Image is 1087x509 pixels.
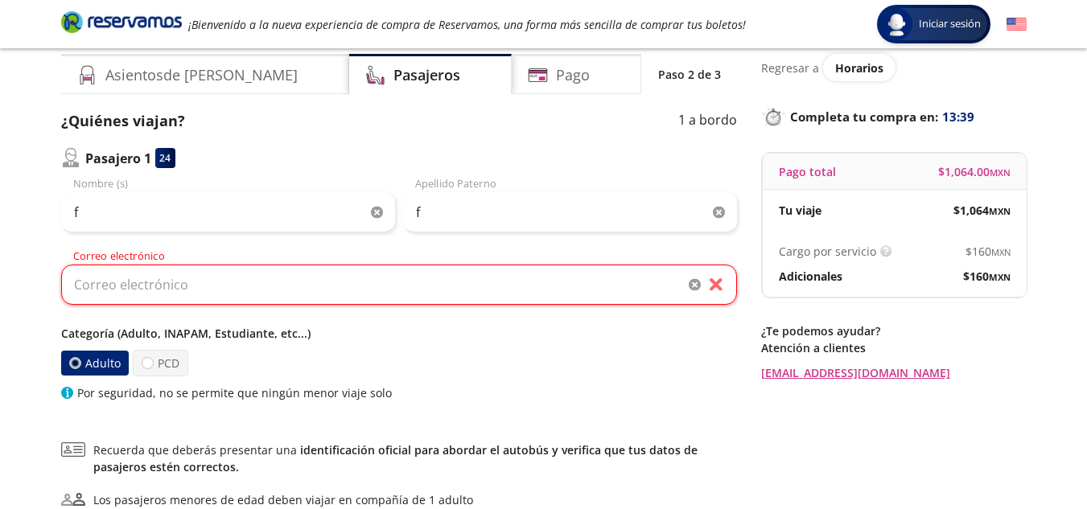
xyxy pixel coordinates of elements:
[61,10,182,39] a: Brand Logo
[1007,14,1027,35] button: English
[963,268,1011,285] span: $ 160
[779,202,821,219] p: Tu viaje
[912,16,987,32] span: Iniciar sesión
[761,322,1027,339] p: ¿Te podemos ayudar?
[61,265,737,305] input: Correo electrónico
[393,64,460,86] h4: Pasajeros
[966,243,1011,260] span: $ 160
[779,163,836,180] p: Pago total
[61,192,395,232] input: Nombre (s)
[761,364,1027,381] a: [EMAIL_ADDRESS][DOMAIN_NAME]
[835,60,883,76] span: Horarios
[85,149,151,168] p: Pasajero 1
[133,350,188,376] label: PCD
[105,64,298,86] h4: Asientos de [PERSON_NAME]
[155,148,175,168] div: 24
[61,110,185,132] p: ¿Quiénes viajan?
[556,64,590,86] h4: Pago
[658,66,721,83] p: Paso 2 de 3
[779,243,876,260] p: Cargo por servicio
[61,10,182,34] i: Brand Logo
[953,202,1011,219] span: $ 1,064
[942,108,974,126] span: 13:39
[938,163,1011,180] span: $ 1,064.00
[761,54,1027,81] div: Regresar a ver horarios
[93,491,473,508] div: Los pasajeros menores de edad deben viajar en compañía de 1 adulto
[77,384,392,401] p: Por seguridad, no se permite que ningún menor viaje solo
[991,246,1011,258] small: MXN
[678,110,737,132] p: 1 a bordo
[761,105,1027,128] p: Completa tu compra en :
[403,192,737,232] input: Apellido Paterno
[188,17,746,32] em: ¡Bienvenido a la nueva experiencia de compra de Reservamos, una forma más sencilla de comprar tus...
[761,60,819,76] p: Regresar a
[990,166,1011,179] small: MXN
[989,205,1011,217] small: MXN
[93,442,698,474] a: identificación oficial para abordar el autobús y verifica que tus datos de pasajeros estén correc...
[989,271,1011,283] small: MXN
[93,441,737,475] span: Recuerda que deberás presentar una
[761,339,1027,356] p: Atención a clientes
[779,268,842,285] p: Adicionales
[61,351,129,376] label: Adulto
[61,325,737,342] p: Categoría (Adulto, INAPAM, Estudiante, etc...)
